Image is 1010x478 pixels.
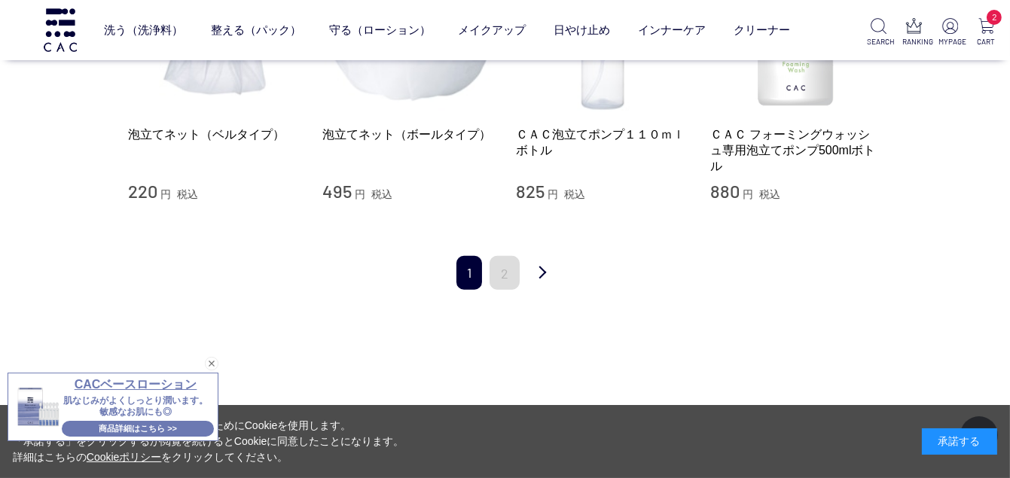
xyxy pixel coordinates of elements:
[975,18,998,47] a: 2 CART
[638,10,706,50] a: インナーケア
[177,188,198,200] span: 税込
[517,126,688,159] a: ＣＡＣ泡立てポンプ１１０ｍｌボトル
[710,180,740,202] span: 880
[322,180,352,202] span: 495
[490,256,520,290] a: 2
[548,188,558,200] span: 円
[211,10,301,50] a: 整える（パック）
[975,36,998,47] p: CART
[456,256,482,290] span: 1
[938,36,962,47] p: MYPAGE
[922,428,997,455] div: 承諾する
[867,36,890,47] p: SEARCH
[743,188,753,200] span: 円
[734,10,790,50] a: クリーナー
[903,36,926,47] p: RANKING
[938,18,962,47] a: MYPAGE
[527,256,557,291] a: 次
[329,10,431,50] a: 守る（ローション）
[759,188,780,200] span: 税込
[554,10,611,50] a: 日やけ止め
[459,10,526,50] a: メイクアップ
[371,188,392,200] span: 税込
[355,188,365,200] span: 円
[322,126,494,142] a: 泡立てネット（ボールタイプ）
[129,126,301,142] a: 泡立てネット（ベルタイプ）
[987,10,1002,25] span: 2
[867,18,890,47] a: SEARCH
[564,188,585,200] span: 税込
[160,188,171,200] span: 円
[517,180,545,202] span: 825
[41,8,79,51] img: logo
[903,18,926,47] a: RANKING
[87,451,162,463] a: Cookieポリシー
[104,10,183,50] a: 洗う（洗浄料）
[129,180,158,202] span: 220
[710,126,882,175] a: ＣＡＣ フォーミングウォッシュ専用泡立てポンプ500mlボトル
